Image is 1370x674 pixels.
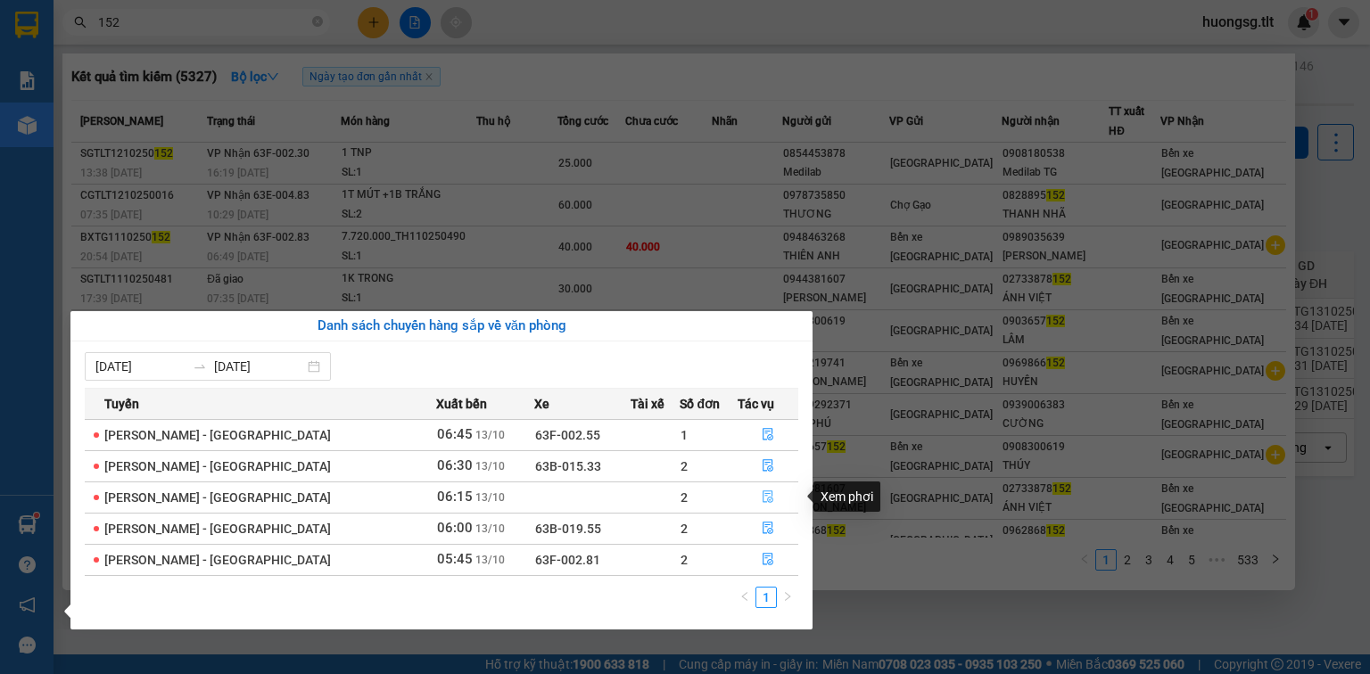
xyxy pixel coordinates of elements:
[535,553,600,567] span: 63F-002.81
[756,588,776,607] a: 1
[777,587,798,608] button: right
[193,359,207,374] span: to
[680,394,720,414] span: Số đơn
[104,394,139,414] span: Tuyến
[95,357,186,376] input: Từ ngày
[104,490,331,505] span: [PERSON_NAME] - [GEOGRAPHIC_DATA]
[535,428,600,442] span: 63F-002.55
[631,394,664,414] span: Tài xế
[762,490,774,505] span: file-done
[681,553,688,567] span: 2
[437,520,473,536] span: 06:00
[734,587,755,608] button: left
[104,553,331,567] span: [PERSON_NAME] - [GEOGRAPHIC_DATA]
[535,459,601,473] span: 63B-015.33
[762,522,774,536] span: file-done
[777,587,798,608] li: Next Page
[85,316,798,337] div: Danh sách chuyến hàng sắp về văn phòng
[739,452,797,481] button: file-done
[104,428,331,442] span: [PERSON_NAME] - [GEOGRAPHIC_DATA]
[681,522,688,536] span: 2
[104,522,331,536] span: [PERSON_NAME] - [GEOGRAPHIC_DATA]
[762,553,774,567] span: file-done
[739,421,797,449] button: file-done
[739,483,797,512] button: file-done
[739,591,750,602] span: left
[762,428,774,442] span: file-done
[738,394,774,414] span: Tác vụ
[681,428,688,442] span: 1
[437,551,473,567] span: 05:45
[437,457,473,473] span: 06:30
[535,522,601,536] span: 63B-019.55
[681,490,688,505] span: 2
[762,459,774,473] span: file-done
[534,394,549,414] span: Xe
[739,546,797,574] button: file-done
[681,459,688,473] span: 2
[193,359,207,374] span: swap-right
[739,514,797,543] button: file-done
[755,587,777,608] li: 1
[813,481,880,512] div: Xem phơi
[734,587,755,608] li: Previous Page
[475,491,505,504] span: 13/10
[475,522,505,535] span: 13/10
[437,426,473,442] span: 06:45
[475,429,505,441] span: 13/10
[104,459,331,473] span: [PERSON_NAME] - [GEOGRAPHIC_DATA]
[437,489,473,505] span: 06:15
[214,357,304,376] input: Đến ngày
[782,591,793,602] span: right
[436,394,487,414] span: Xuất bến
[475,460,505,473] span: 13/10
[475,554,505,566] span: 13/10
